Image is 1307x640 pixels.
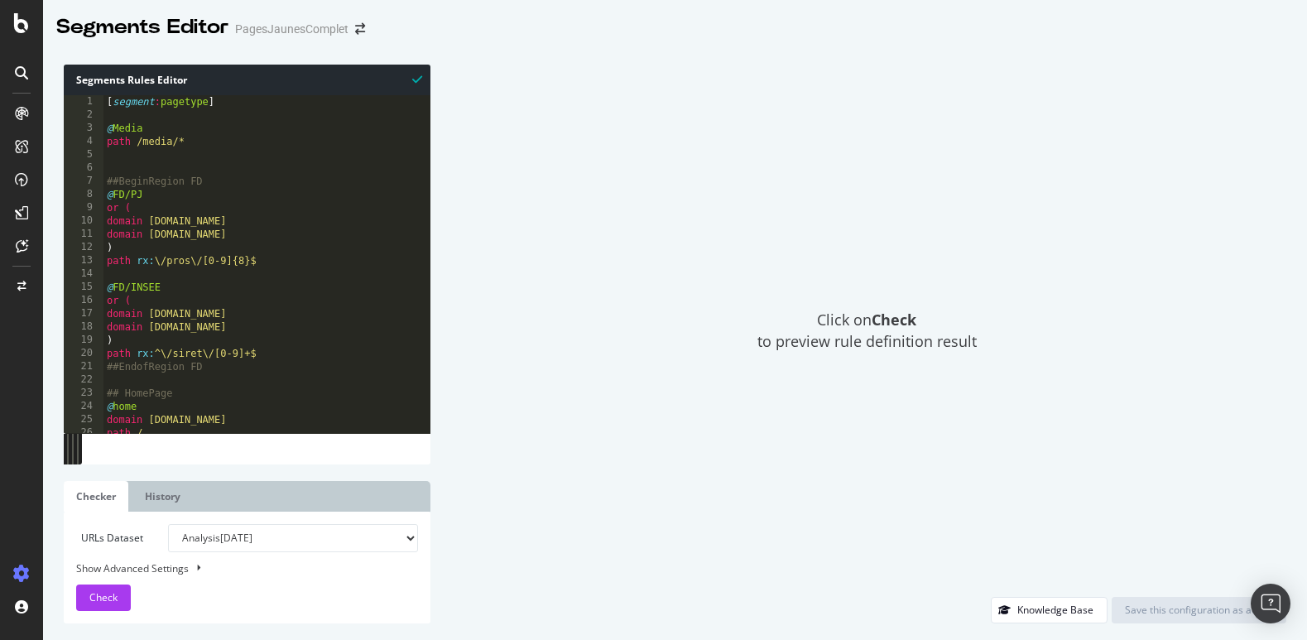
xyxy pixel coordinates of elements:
[76,585,131,611] button: Check
[1112,597,1286,623] button: Save this configuration as active
[64,122,103,135] div: 3
[64,161,103,175] div: 6
[64,387,103,400] div: 23
[64,267,103,281] div: 14
[64,426,103,440] div: 26
[355,23,365,35] div: arrow-right-arrow-left
[89,590,118,604] span: Check
[64,360,103,373] div: 21
[1017,603,1093,617] div: Knowledge Base
[757,310,977,352] span: Click on to preview rule definition result
[991,603,1108,617] a: Knowledge Base
[64,334,103,347] div: 19
[64,307,103,320] div: 17
[64,413,103,426] div: 25
[64,65,430,95] div: Segments Rules Editor
[64,108,103,122] div: 2
[64,201,103,214] div: 9
[64,175,103,188] div: 7
[1251,584,1290,623] div: Open Intercom Messenger
[64,281,103,294] div: 15
[412,71,422,87] span: Syntax is valid
[64,214,103,228] div: 10
[64,228,103,241] div: 11
[64,373,103,387] div: 22
[64,254,103,267] div: 13
[235,21,348,37] div: PagesJaunesComplet
[64,241,103,254] div: 12
[64,347,103,360] div: 20
[56,13,228,41] div: Segments Editor
[872,310,916,330] strong: Check
[64,400,103,413] div: 24
[1125,603,1273,617] div: Save this configuration as active
[64,95,103,108] div: 1
[991,597,1108,623] button: Knowledge Base
[64,561,406,576] div: Show Advanced Settings
[132,481,193,512] a: History
[64,524,156,552] label: URLs Dataset
[64,294,103,307] div: 16
[64,135,103,148] div: 4
[64,148,103,161] div: 5
[64,320,103,334] div: 18
[64,188,103,201] div: 8
[64,481,128,512] a: Checker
